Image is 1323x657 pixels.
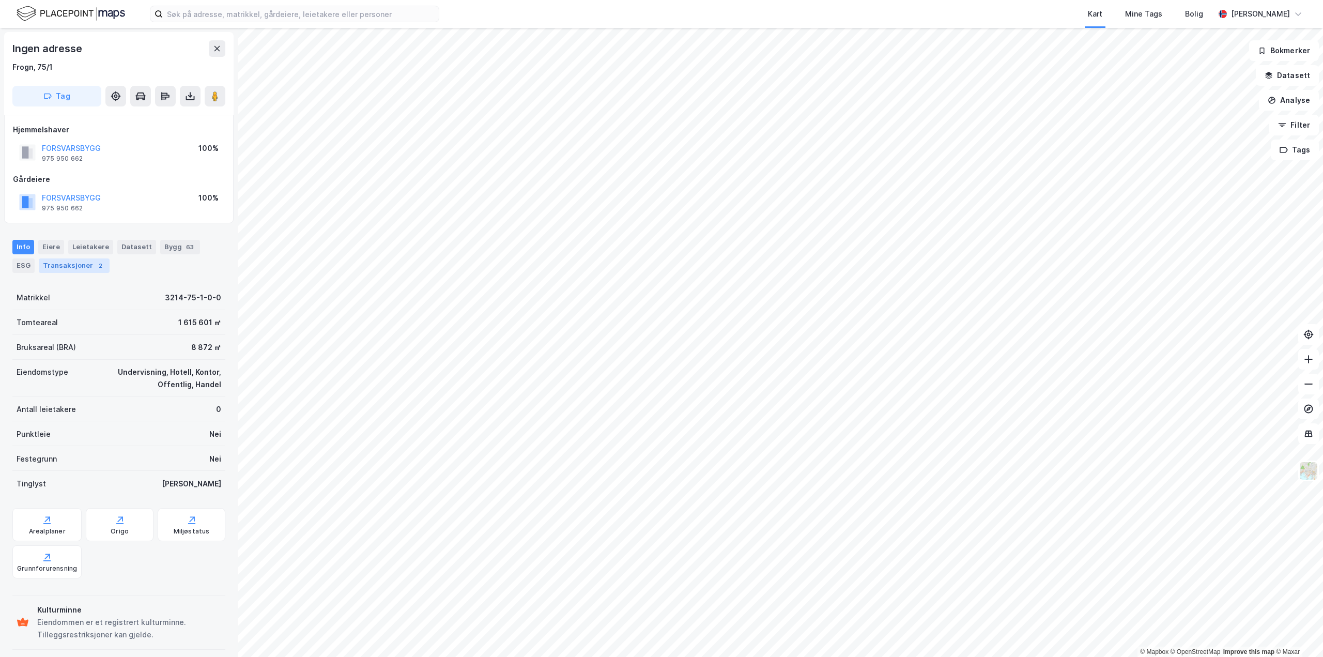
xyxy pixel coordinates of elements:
[17,366,68,378] div: Eiendomstype
[1269,115,1319,135] button: Filter
[1140,648,1168,655] a: Mapbox
[12,258,35,273] div: ESG
[209,428,221,440] div: Nei
[13,173,225,186] div: Gårdeiere
[68,240,113,254] div: Leietakere
[191,341,221,354] div: 8 872 ㎡
[198,142,219,155] div: 100%
[1271,607,1323,657] iframe: Chat Widget
[198,192,219,204] div: 100%
[17,5,125,23] img: logo.f888ab2527a4732fd821a326f86c7f29.svg
[1271,607,1323,657] div: Kontrollprogram for chat
[39,258,110,273] div: Transaksjoner
[17,564,77,573] div: Grunnforurensning
[216,403,221,416] div: 0
[1171,648,1221,655] a: OpenStreetMap
[111,527,129,536] div: Origo
[1231,8,1290,20] div: [PERSON_NAME]
[1249,40,1319,61] button: Bokmerker
[29,527,66,536] div: Arealplaner
[174,527,210,536] div: Miljøstatus
[17,428,51,440] div: Punktleie
[17,341,76,354] div: Bruksareal (BRA)
[42,155,83,163] div: 975 950 662
[95,261,105,271] div: 2
[17,316,58,329] div: Tomteareal
[12,40,84,57] div: Ingen adresse
[178,316,221,329] div: 1 615 601 ㎡
[17,292,50,304] div: Matrikkel
[17,453,57,465] div: Festegrunn
[1256,65,1319,86] button: Datasett
[12,240,34,254] div: Info
[163,6,439,22] input: Søk på adresse, matrikkel, gårdeiere, leietakere eller personer
[165,292,221,304] div: 3214-75-1-0-0
[1088,8,1102,20] div: Kart
[117,240,156,254] div: Datasett
[13,124,225,136] div: Hjemmelshaver
[37,616,221,641] div: Eiendommen er et registrert kulturminne. Tilleggsrestriksjoner kan gjelde.
[81,366,221,391] div: Undervisning, Hotell, Kontor, Offentlig, Handel
[160,240,200,254] div: Bygg
[38,240,64,254] div: Eiere
[1185,8,1203,20] div: Bolig
[1259,90,1319,111] button: Analyse
[17,403,76,416] div: Antall leietakere
[12,86,101,106] button: Tag
[1271,140,1319,160] button: Tags
[42,204,83,212] div: 975 950 662
[17,478,46,490] div: Tinglyst
[37,604,221,616] div: Kulturminne
[1125,8,1162,20] div: Mine Tags
[12,61,53,73] div: Frogn, 75/1
[184,242,196,252] div: 63
[1299,461,1318,481] img: Z
[209,453,221,465] div: Nei
[1223,648,1274,655] a: Improve this map
[162,478,221,490] div: [PERSON_NAME]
